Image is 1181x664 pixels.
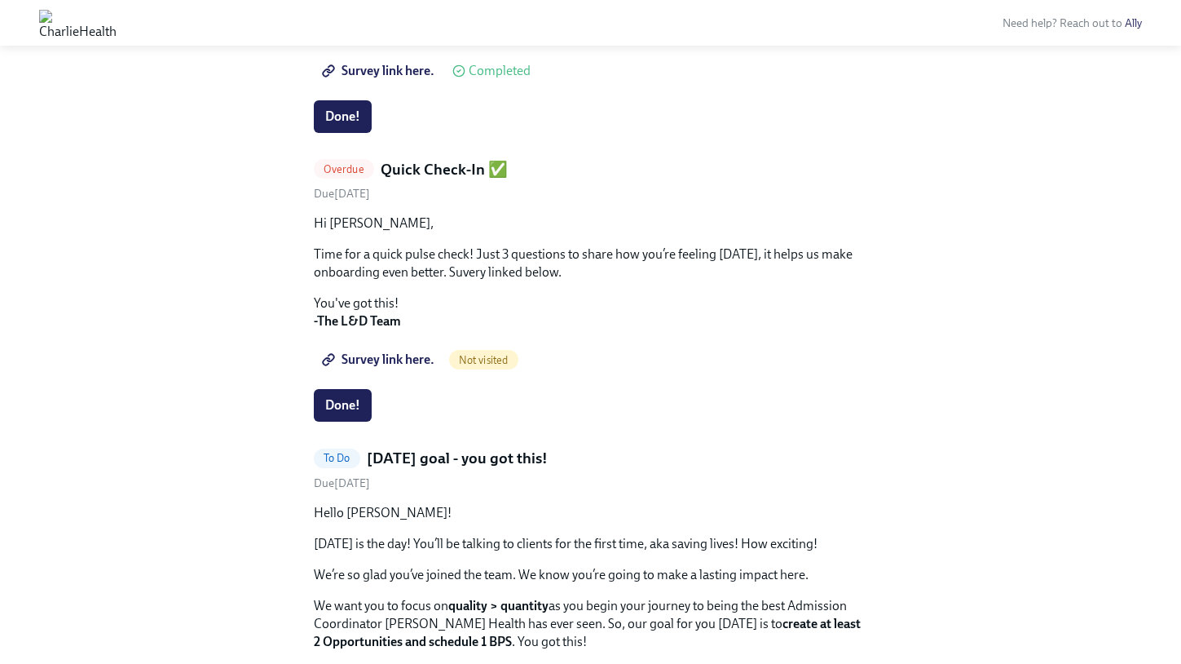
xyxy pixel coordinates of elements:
p: You've got this! [314,294,868,330]
span: Friday, August 29th 2025, 4:00 pm [314,187,370,201]
a: Survey link here. [314,55,446,87]
strong: -The L&D Team [314,313,401,329]
button: Done! [314,389,372,422]
span: Survey link here. [325,63,434,79]
a: Survey link here. [314,343,446,376]
p: Time for a quick pulse check! Just 3 questions to share how you’re feeling [DATE], it helps us ma... [314,246,868,281]
h5: [DATE] goal - you got this! [367,448,548,469]
span: To Do [314,452,360,464]
a: Ally [1125,16,1142,30]
span: Survey link here. [325,352,434,368]
p: Hello [PERSON_NAME]! [314,504,868,522]
span: Not visited [449,354,518,366]
a: To Do[DATE] goal - you got this!Due[DATE] [314,448,868,491]
img: CharlieHealth [39,10,117,36]
span: Need help? Reach out to [1003,16,1142,30]
strong: create at least 2 Opportunities and schedule 1 BPS [314,616,861,649]
p: [DATE] is the day! You’ll be talking to clients for the first time, aka saving lives! How exciting! [314,535,868,553]
a: OverdueQuick Check-In ✅Due[DATE] [314,159,868,202]
p: Hi [PERSON_NAME], [314,215,868,232]
strong: quality > quantity [448,598,549,613]
span: Friday, September 5th 2025, 6:00 am [314,476,370,490]
p: We want you to focus on as you begin your journey to being the best Admission Coordinator [PERSON... [314,597,868,651]
span: Done! [325,108,360,125]
button: Done! [314,100,372,133]
span: Done! [325,397,360,414]
h5: Quick Check-In ✅ [381,159,508,180]
span: Completed [469,64,531,77]
span: Overdue [314,163,374,175]
p: We’re so glad you’ve joined the team. We know you’re going to make a lasting impact here. [314,566,868,584]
